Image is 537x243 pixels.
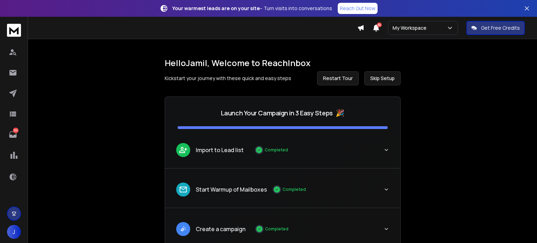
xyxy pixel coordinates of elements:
[196,185,267,194] p: Start Warmup of Mailboxes
[196,146,244,154] p: Import to Lead list
[221,108,333,118] p: Launch Your Campaign in 3 Easy Steps
[481,24,520,31] p: Get Free Credits
[393,24,429,31] p: My Workspace
[338,3,378,14] a: Reach Out Now
[364,71,401,85] button: Skip Setup
[13,128,19,133] p: 351
[282,187,306,192] p: Completed
[7,225,21,239] button: J
[377,22,382,27] span: 50
[165,177,400,208] button: leadStart Warmup of MailboxesCompleted
[6,128,20,142] a: 351
[7,24,21,37] img: logo
[336,108,344,118] span: 🎉
[165,75,291,82] p: Kickstart your journey with these quick and easy steps
[179,224,188,233] img: lead
[172,5,332,12] p: – Turn visits into conversations
[179,185,188,194] img: lead
[265,226,288,232] p: Completed
[165,57,401,69] h1: Hello Jamil , Welcome to ReachInbox
[165,137,400,168] button: leadImport to Lead listCompleted
[370,75,395,82] span: Skip Setup
[179,145,188,154] img: lead
[265,147,288,153] p: Completed
[317,71,359,85] button: Restart Tour
[466,21,525,35] button: Get Free Credits
[340,5,375,12] p: Reach Out Now
[196,225,245,233] p: Create a campaign
[172,5,260,12] strong: Your warmest leads are on your site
